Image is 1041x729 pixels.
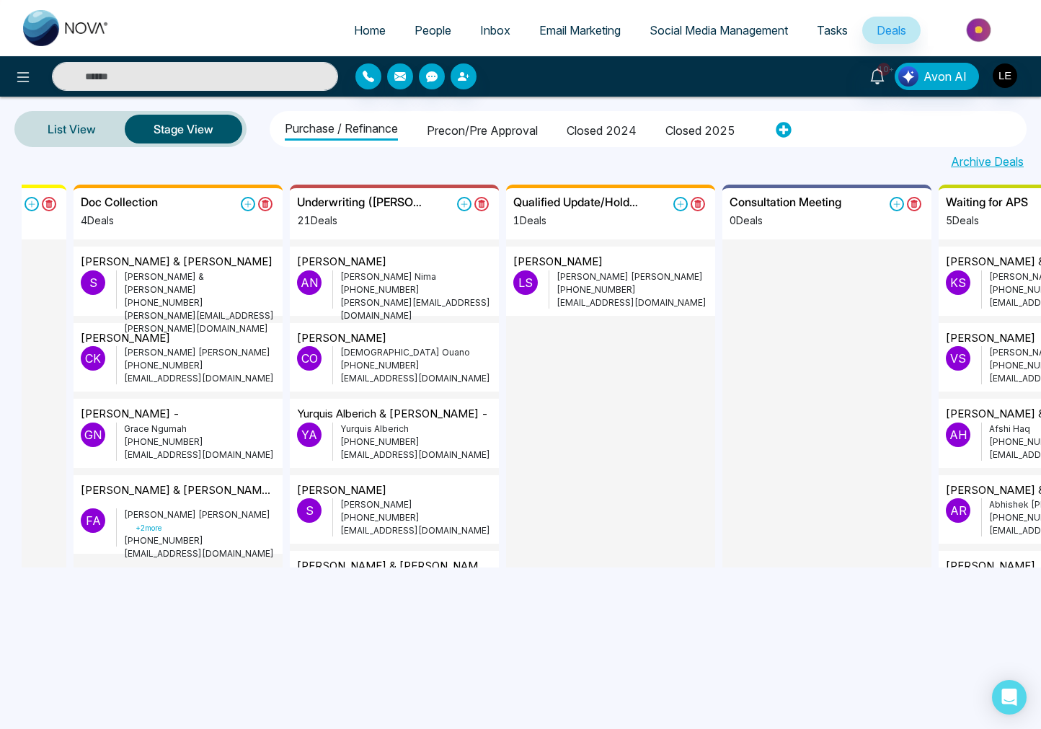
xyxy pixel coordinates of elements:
[23,10,110,46] img: Nova CRM Logo
[946,213,1028,228] p: 5 Deals
[895,63,979,90] button: Avon AI
[898,66,918,87] img: Lead Flow
[466,17,525,44] a: Inbox
[923,68,967,85] span: Avon AI
[340,511,492,524] p: [PHONE_NUMBER]
[340,436,492,449] p: [PHONE_NUMBER]
[124,372,275,385] p: [EMAIL_ADDRESS][DOMAIN_NAME]
[513,195,639,209] h5: Qualified Update/Hold ([PERSON_NAME])
[125,115,242,143] button: Stage View
[400,17,466,44] a: People
[340,423,492,436] p: Yurquis Alberich
[946,270,970,295] p: K S
[877,63,890,76] span: 10+
[650,23,788,37] span: Social Media Management
[802,17,862,44] a: Tasks
[340,17,400,44] a: Home
[340,524,492,537] p: [EMAIL_ADDRESS][DOMAIN_NAME]
[862,17,921,44] a: Deals
[124,423,275,436] p: Grace Ngumah
[665,116,735,141] li: Closed 2025
[340,449,492,461] p: [EMAIL_ADDRESS][DOMAIN_NAME]
[297,195,423,209] h5: Underwriting ([PERSON_NAME])
[340,359,492,372] p: [PHONE_NUMBER]
[340,346,492,359] p: [DEMOGRAPHIC_DATA] Ouano
[297,213,423,228] p: 21 Deals
[297,330,386,347] p: [PERSON_NAME]
[124,296,275,309] p: [PHONE_NUMBER]
[297,423,322,447] p: Y A
[124,508,275,534] p: [PERSON_NAME] [PERSON_NAME]
[297,406,489,423] p: Yurquis Alberich & [PERSON_NAME] -
[297,254,386,270] p: [PERSON_NAME]
[557,296,708,309] p: [EMAIL_ADDRESS][DOMAIN_NAME]
[297,482,386,499] p: [PERSON_NAME]
[124,359,275,372] p: [PHONE_NUMBER]
[817,23,848,37] span: Tasks
[992,680,1027,715] div: Open Intercom Messenger
[993,63,1017,88] img: User Avatar
[124,346,275,359] p: [PERSON_NAME] [PERSON_NAME]
[946,423,970,447] p: A H
[340,372,492,385] p: [EMAIL_ADDRESS][DOMAIN_NAME]
[340,270,492,283] p: [PERSON_NAME] Nima
[81,254,273,270] p: [PERSON_NAME] & [PERSON_NAME]
[297,498,322,523] p: S
[136,523,161,532] small: + 2 more
[340,498,492,511] p: [PERSON_NAME]
[951,153,1024,170] a: Archive Deals
[81,406,180,423] p: [PERSON_NAME] -
[525,17,635,44] a: Email Marketing
[946,195,1028,209] h5: Waiting for APS
[730,195,841,209] h5: Consultation Meeting
[297,558,492,575] p: [PERSON_NAME] & [PERSON_NAME] & [PERSON_NAME]
[124,534,275,547] p: [PHONE_NUMBER]
[635,17,802,44] a: Social Media Management
[557,283,708,296] p: [PHONE_NUMBER]
[567,116,637,141] li: Closed 2024
[427,116,538,141] li: Precon/Pre Approval
[415,23,451,37] span: People
[946,330,1035,347] p: [PERSON_NAME]
[946,346,970,371] p: V S
[81,270,105,295] p: S
[480,23,510,37] span: Inbox
[124,449,275,461] p: [EMAIL_ADDRESS][DOMAIN_NAME]
[81,482,275,499] p: [PERSON_NAME] & [PERSON_NAME] & [PERSON_NAME] -
[946,558,1035,575] p: [PERSON_NAME]
[124,309,275,335] p: [PERSON_NAME][EMAIL_ADDRESS][PERSON_NAME][DOMAIN_NAME]
[877,23,906,37] span: Deals
[513,213,639,228] p: 1 Deals
[285,114,398,141] li: Purchase / Refinance
[946,498,970,523] p: A R
[340,296,492,322] p: [PERSON_NAME][EMAIL_ADDRESS][DOMAIN_NAME]
[730,213,841,228] p: 0 Deals
[513,254,603,270] p: [PERSON_NAME]
[860,63,895,88] a: 10+
[81,423,105,447] p: G N
[124,270,275,296] p: [PERSON_NAME] & [PERSON_NAME]
[340,283,492,296] p: [PHONE_NUMBER]
[297,270,322,295] p: A N
[19,112,125,146] a: List View
[81,346,105,371] p: C K
[928,14,1032,46] img: Market-place.gif
[354,23,386,37] span: Home
[539,23,621,37] span: Email Marketing
[124,547,275,560] p: [EMAIL_ADDRESS][DOMAIN_NAME]
[81,330,170,347] p: [PERSON_NAME]
[513,270,538,295] p: L S
[124,436,275,449] p: [PHONE_NUMBER]
[557,270,708,283] p: [PERSON_NAME] [PERSON_NAME]
[297,346,322,371] p: C O
[81,213,158,228] p: 4 Deals
[81,508,105,533] p: F A
[81,195,158,209] h5: Doc Collection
